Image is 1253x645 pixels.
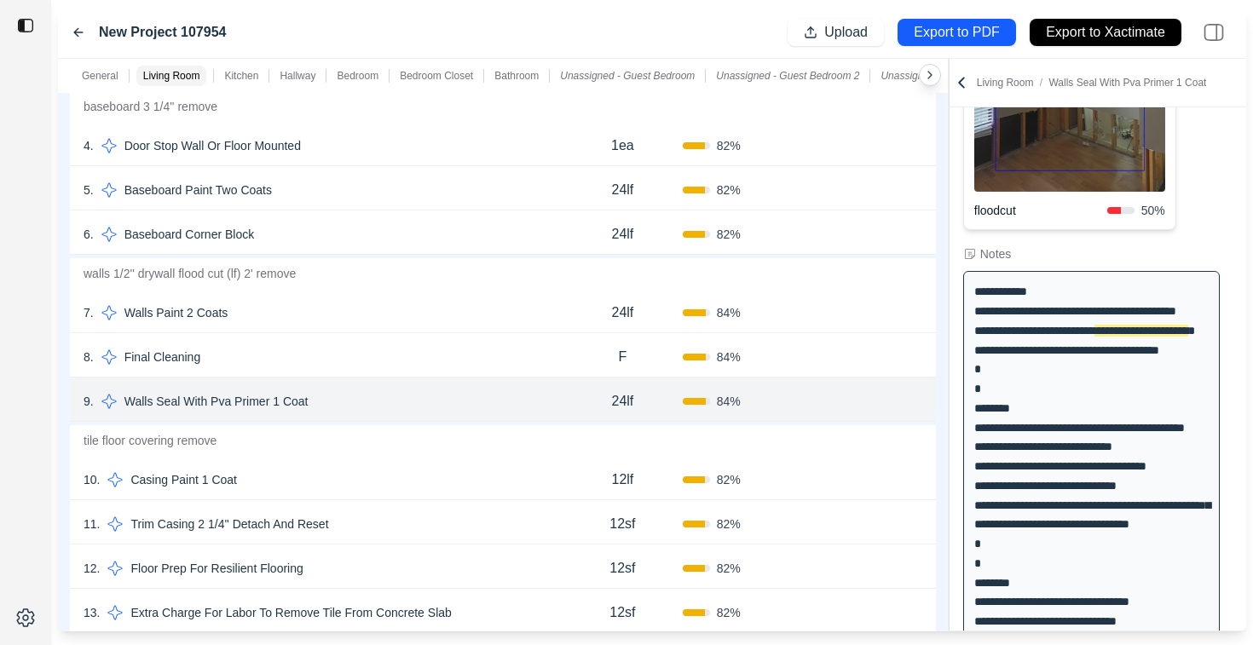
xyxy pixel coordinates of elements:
[1141,202,1165,219] span: 50 %
[717,604,741,621] span: 82 %
[881,69,1018,83] p: Unassigned - Guest Bathroom
[717,181,741,199] span: 82 %
[494,69,539,83] p: Bathroom
[977,76,1207,89] p: Living Room
[612,224,634,245] p: 24lf
[84,181,94,199] p: 5 .
[1030,19,1181,46] button: Export to Xactimate
[118,389,315,413] p: Walls Seal With Pva Primer 1 Coat
[70,91,936,122] p: baseboard 3 1/4'' remove
[118,222,262,246] p: Baseboard Corner Block
[99,22,226,43] label: New Project 107954
[974,202,1107,219] span: floodcut
[82,69,118,83] p: General
[400,69,473,83] p: Bedroom Closet
[609,602,635,623] p: 12sf
[224,69,258,83] p: Kitchen
[980,245,1012,262] div: Notes
[84,304,94,321] p: 7 .
[717,560,741,577] span: 82 %
[84,226,94,243] p: 6 .
[17,17,34,34] img: toggle sidebar
[84,560,100,577] p: 12 .
[124,601,458,625] p: Extra Charge For Labor To Remove Tile From Concrete Slab
[84,348,94,366] p: 8 .
[788,19,884,46] button: Upload
[1046,23,1165,43] p: Export to Xactimate
[124,468,244,492] p: Casing Paint 1 Coat
[84,471,100,488] p: 10 .
[118,345,208,369] p: Final Cleaning
[824,23,868,43] p: Upload
[609,514,635,534] p: 12sf
[1048,77,1206,89] span: Walls Seal With Pva Primer 1 Coat
[717,471,741,488] span: 82 %
[898,19,1016,46] button: Export to PDF
[84,393,94,410] p: 9 .
[717,226,741,243] span: 82 %
[717,348,741,366] span: 84 %
[84,604,100,621] p: 13 .
[84,515,100,533] p: 11 .
[717,304,741,321] span: 84 %
[84,137,94,154] p: 4 .
[717,515,741,533] span: 82 %
[974,78,1165,192] img: Cropped Image
[1195,14,1233,51] img: right-panel.svg
[612,180,634,200] p: 24lf
[619,347,627,367] p: F
[118,301,235,325] p: Walls Paint 2 Coats
[717,137,741,154] span: 82 %
[612,469,634,490] p: 12lf
[118,178,279,202] p: Baseboard Paint Two Coats
[560,69,695,83] p: Unassigned - Guest Bedroom
[612,391,634,412] p: 24lf
[124,512,335,536] p: Trim Casing 2 1/4'' Detach And Reset
[124,556,309,580] p: Floor Prep For Resilient Flooring
[914,23,999,43] p: Export to PDF
[280,69,315,83] p: Hallway
[717,393,741,410] span: 84 %
[609,558,635,579] p: 12sf
[118,134,308,158] p: Door Stop Wall Or Floor Mounted
[337,69,378,83] p: Bedroom
[143,69,200,83] p: Living Room
[612,302,634,323] p: 24lf
[716,69,859,83] p: Unassigned - Guest Bedroom 2
[1033,77,1048,89] span: /
[70,258,936,289] p: walls 1/2'' drywall flood cut (lf) 2' remove
[70,425,936,456] p: tile floor covering remove
[611,135,634,156] p: 1ea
